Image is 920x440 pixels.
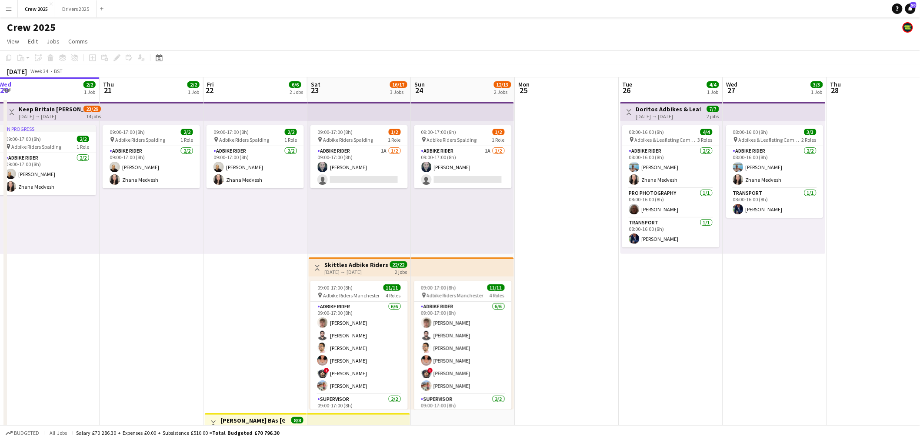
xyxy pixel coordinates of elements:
button: Drivers 2025 [55,0,97,17]
span: Week 34 [29,68,50,74]
span: Comms [68,37,88,45]
a: Comms [65,36,91,47]
a: 50 [905,3,916,14]
button: Budgeted [4,428,40,438]
div: [DATE] [7,67,27,76]
span: Total Budgeted £70 796.30 [212,430,279,436]
a: Edit [24,36,41,47]
span: Jobs [47,37,60,45]
div: BST [54,68,63,74]
span: Budgeted [14,430,39,436]
div: Salary £70 286.30 + Expenses £0.00 + Subsistence £510.00 = [76,430,279,436]
span: All jobs [48,430,69,436]
span: 50 [910,2,917,8]
a: Jobs [43,36,63,47]
span: Edit [28,37,38,45]
span: View [7,37,19,45]
a: View [3,36,23,47]
app-user-avatar: Nicola Price [903,22,913,33]
button: Crew 2025 [18,0,55,17]
h1: Crew 2025 [7,21,56,34]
